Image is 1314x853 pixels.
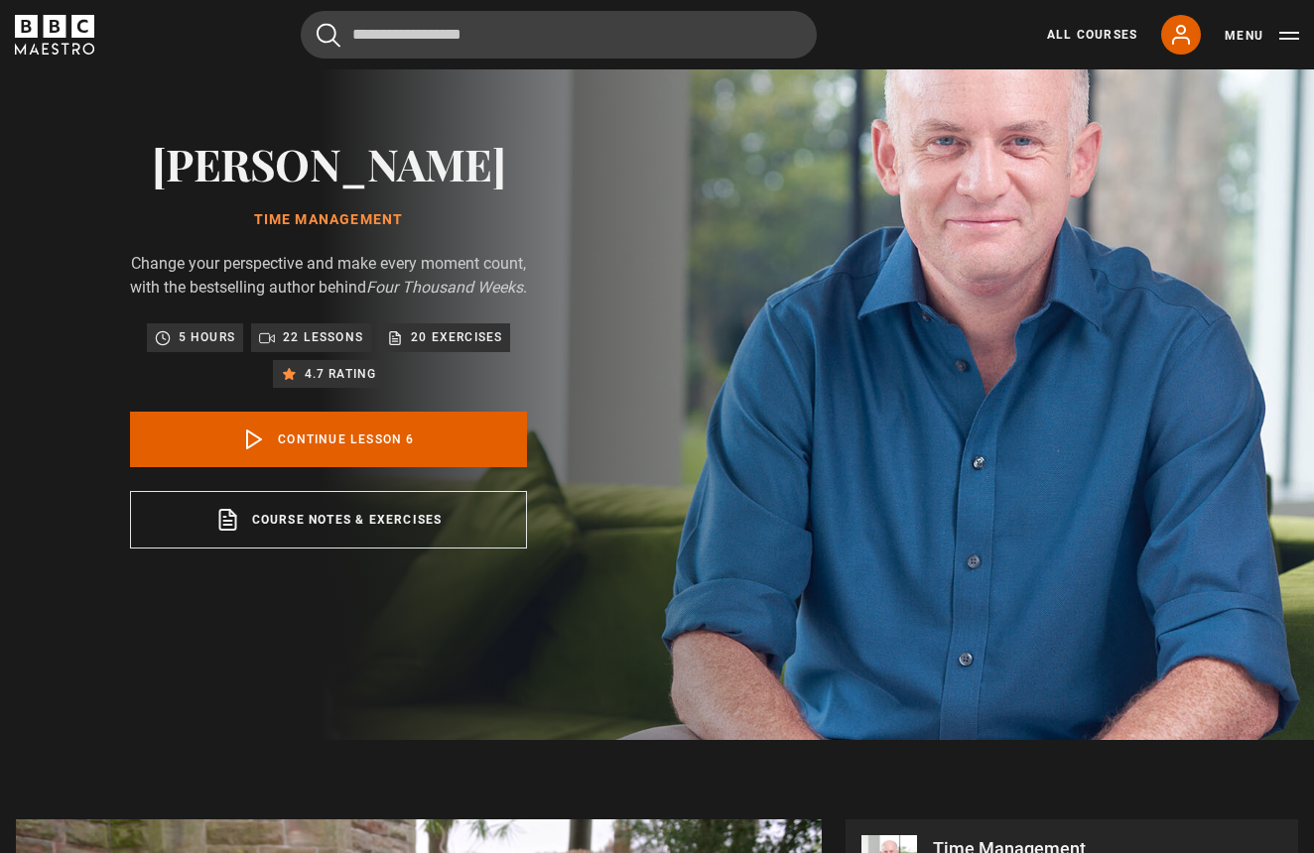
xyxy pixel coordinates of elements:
[283,327,363,347] p: 22 lessons
[130,252,527,300] p: Change your perspective and make every moment count, with the bestselling author behind .
[130,412,527,467] a: Continue lesson 6
[130,491,527,548] a: Course notes & exercises
[130,138,527,188] h2: [PERSON_NAME]
[317,23,340,48] button: Submit the search query
[301,11,817,59] input: Search
[1047,26,1137,44] a: All Courses
[15,15,94,55] svg: BBC Maestro
[179,327,235,347] p: 5 hours
[1225,26,1299,46] button: Toggle navigation
[411,327,502,347] p: 20 exercises
[305,364,377,384] p: 4.7 rating
[366,278,523,297] i: Four Thousand Weeks
[130,212,527,228] h1: Time Management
